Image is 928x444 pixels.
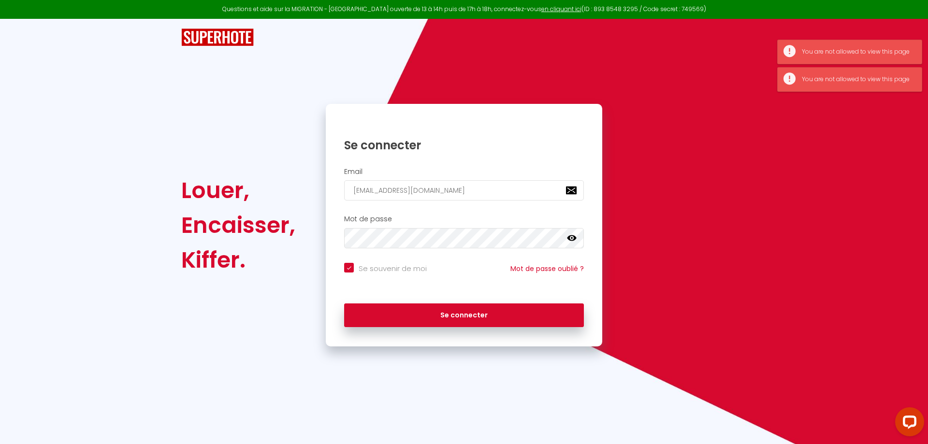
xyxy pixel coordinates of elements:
h2: Email [344,168,584,176]
input: Ton Email [344,180,584,201]
div: You are not allowed to view this page [802,47,912,57]
div: Encaisser, [181,208,295,243]
a: Mot de passe oublié ? [510,264,584,273]
div: Louer, [181,173,295,208]
button: Se connecter [344,303,584,328]
h2: Mot de passe [344,215,584,223]
img: SuperHote logo [181,29,254,46]
h1: Se connecter [344,138,584,153]
a: en cliquant ici [541,5,581,13]
iframe: LiveChat chat widget [887,403,928,444]
div: You are not allowed to view this page [802,75,912,84]
div: Kiffer. [181,243,295,277]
